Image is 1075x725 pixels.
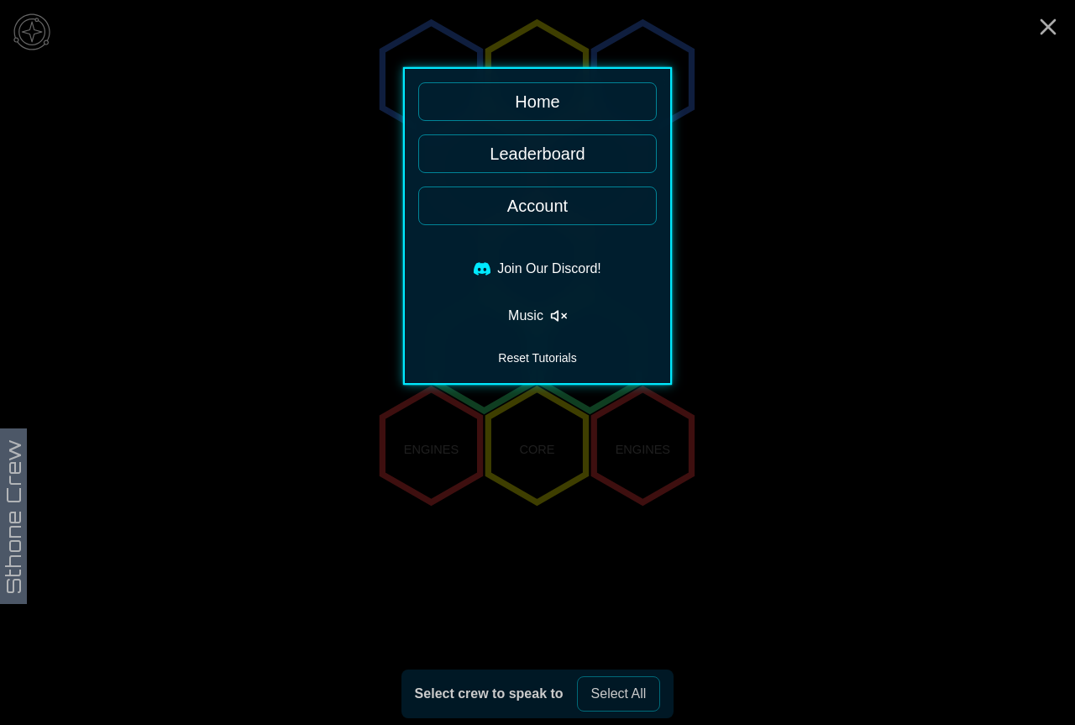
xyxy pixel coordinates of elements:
a: Join Our Discord! [418,252,657,286]
img: Discord [474,260,490,277]
a: Home [418,82,657,121]
button: Reset Tutorials [418,346,657,370]
a: Account [418,187,657,225]
button: Enable music [418,299,657,333]
a: Leaderboard [418,134,657,173]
